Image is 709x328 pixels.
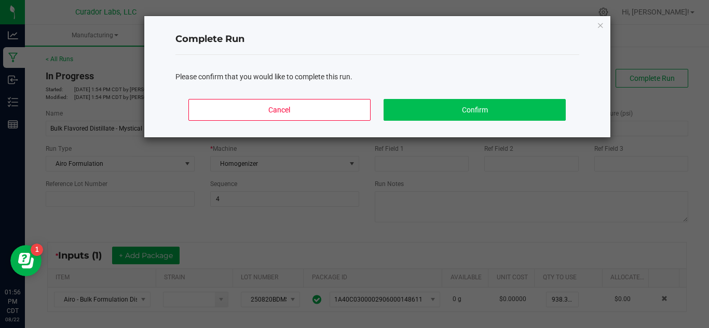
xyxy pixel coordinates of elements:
[384,99,565,121] button: Confirm
[175,72,579,82] div: Please confirm that you would like to complete this run.
[188,99,370,121] button: Cancel
[175,33,579,46] h4: Complete Run
[597,19,604,31] button: Close
[31,244,43,256] iframe: Resource center unread badge
[10,245,42,276] iframe: Resource center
